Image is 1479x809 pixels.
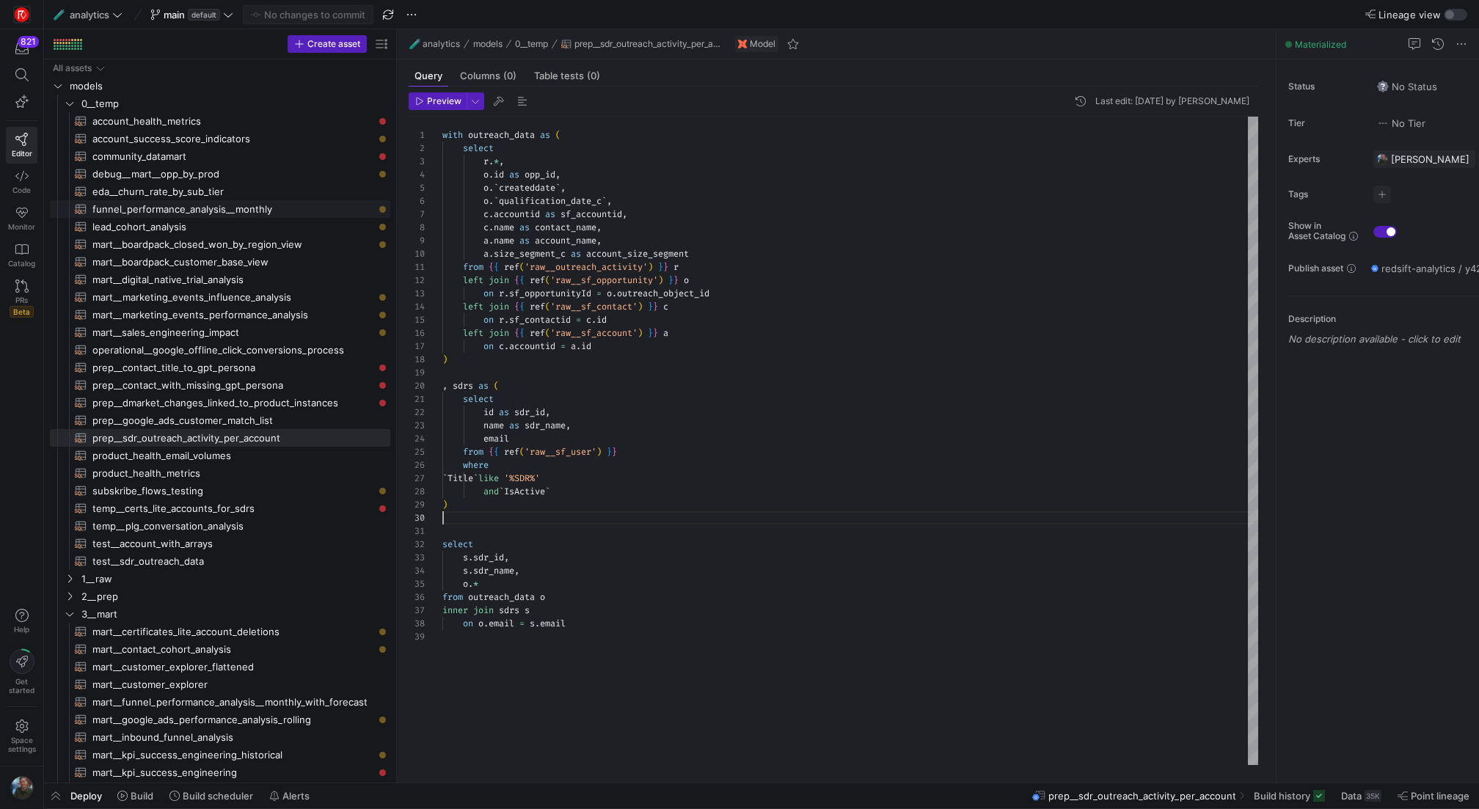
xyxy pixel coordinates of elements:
a: Catalog [6,237,37,274]
span: size_segment_c [494,248,566,260]
span: prep__sdr_outreach_activity_per_account [574,39,723,49]
span: Create asset [307,39,360,49]
span: ( [545,274,550,286]
div: Press SPACE to select this row. [50,218,390,235]
span: } [648,301,653,312]
a: subskribe_flows_testing​​​​​​​​​​ [50,482,390,499]
span: 'raw__sf_contact' [550,301,638,312]
a: account_success_score_indicators​​​​​​​​​​ [50,130,390,147]
span: c [586,314,591,326]
span: 2__prep [81,588,388,605]
span: ` [555,182,560,194]
div: 821 [18,36,39,48]
a: mart__inbound_funnel_analysis​​​​​​​​​​ [50,728,390,746]
span: from [463,261,483,273]
span: with [442,129,463,141]
span: prep__dmarket_changes_linked_to_product_instances​​​​​​​​​​ [92,395,373,411]
button: 🧪analytics [50,5,126,24]
button: Create asset [288,35,367,53]
span: temp__certs_lite_accounts_for_sdrs​​​​​​​​​​ [92,500,373,517]
span: Tier [1288,118,1362,128]
span: . [504,314,509,326]
div: Press SPACE to select this row. [50,323,390,341]
div: 1 [409,128,425,142]
span: as [545,208,555,220]
span: Beta [10,306,34,318]
span: c [483,208,489,220]
span: mart__funnel_performance_analysis__monthly_with_forecast​​​​​​​​​​ [92,694,373,711]
span: mart__sales_engineering_impact​​​​​​​​​​ [92,324,373,341]
div: Press SPACE to select this row. [50,200,390,218]
div: Press SPACE to select this row. [50,95,390,112]
span: subskribe_flows_testing​​​​​​​​​​ [92,483,373,499]
span: Preview [427,96,461,106]
span: 'raw__sf_account' [550,327,638,339]
span: debug__mart__opp_by_prod​​​​​​​​​​ [92,166,373,183]
span: . [489,248,494,260]
div: 8 [409,221,425,234]
span: account_success_score_indicators​​​​​​​​​​ [92,131,373,147]
span: No Status [1377,81,1437,92]
span: createddate [499,182,555,194]
span: ref [530,327,545,339]
span: Alerts [282,790,310,802]
span: ( [519,261,525,273]
a: https://storage.googleapis.com/y42-prod-data-exchange/images/C0c2ZRu8XU2mQEXUlKrTCN4i0dD3czfOt8UZ... [6,2,37,27]
div: Press SPACE to select this row. [50,183,390,200]
span: { [519,274,525,286]
span: Materialized [1295,39,1346,50]
span: } [663,261,668,273]
div: 10 [409,247,425,260]
span: Space settings [8,736,36,753]
span: as [571,248,581,260]
button: Point lineage [1391,783,1476,808]
span: id [596,314,607,326]
span: models [473,39,503,49]
button: 🧪analytics [406,35,464,53]
span: mart__customer_explorer​​​​​​​​​​ [92,676,373,693]
span: { [494,261,499,273]
span: Catalog [8,259,35,268]
span: sf_opportunityId [509,288,591,299]
span: ) [658,274,663,286]
span: Data [1341,790,1362,802]
button: Getstarted [6,643,37,700]
a: mart__digital_native_trial_analysis​​​​​​​​​​ [50,271,390,288]
span: as [519,222,530,233]
span: . [489,235,494,246]
span: default [188,9,220,21]
a: mart__customer_explorer_flattened​​​​​​​​​​ [50,658,390,676]
span: mart__kpi_success_engineering_historical​​​​​​​​​​ [92,747,373,764]
span: Model [750,39,775,49]
span: ) [638,301,643,312]
span: = [576,314,581,326]
span: c [663,301,668,312]
div: 35K [1365,790,1381,802]
a: mart__marketing_events_influence_analysis​​​​​​​​​​ [50,288,390,306]
div: Press SPACE to select this row. [50,235,390,253]
button: No tierNo Tier [1373,114,1429,133]
span: mart__certificates_lite_account_deletions​​​​​​​​​​ [92,623,373,640]
span: . [489,195,494,207]
span: on [483,288,494,299]
span: as [509,169,519,180]
a: temp__certs_lite_accounts_for_sdrs​​​​​​​​​​ [50,499,390,517]
span: , [560,182,566,194]
span: Publish asset [1288,263,1343,274]
a: mart__boardpack_customer_base_view​​​​​​​​​​ [50,253,390,271]
div: Last edit: [DATE] by [PERSON_NAME] [1095,96,1249,106]
span: ) [638,327,643,339]
span: select [463,142,494,154]
span: community_datamart​​​​​​​​​​ [92,148,373,165]
span: join [489,327,509,339]
span: funnel_performance_analysis__monthly​​​​​​​​​​ [92,201,373,218]
span: ref [530,274,545,286]
div: Press SPACE to select this row. [50,271,390,288]
span: Get started [9,677,34,695]
span: Help [12,625,31,634]
span: 🧪 [409,39,420,49]
span: analytics [423,39,460,49]
span: . [504,288,509,299]
span: ( [545,301,550,312]
span: { [514,274,519,286]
